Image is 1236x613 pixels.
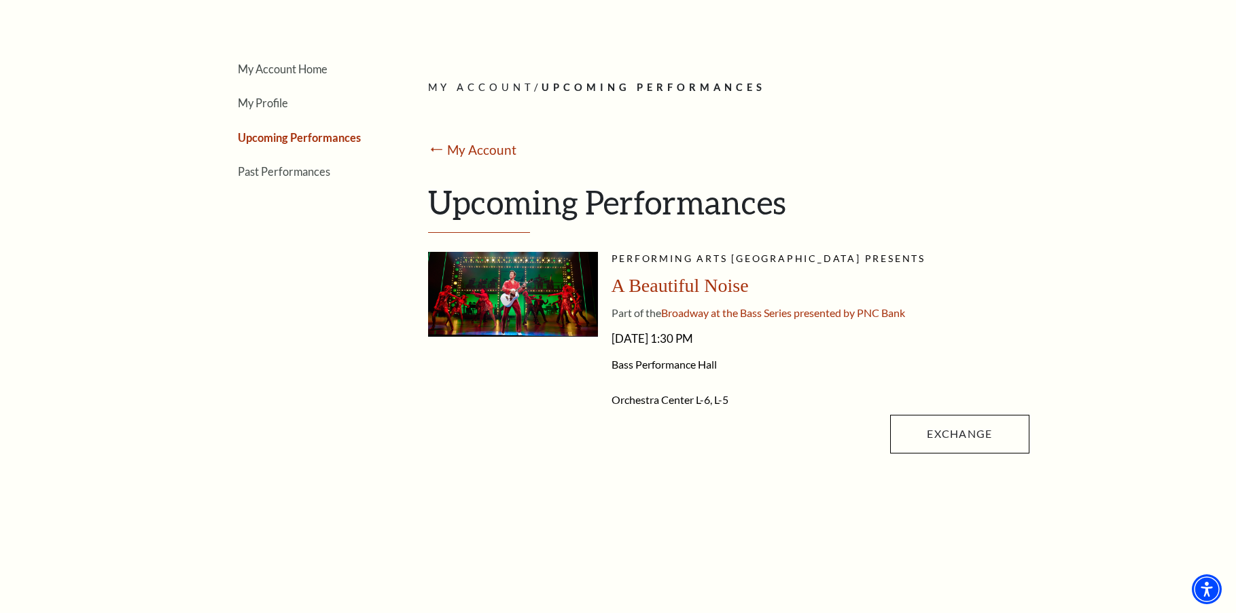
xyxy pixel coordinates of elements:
a: Upcoming Performances [238,131,361,144]
mark: ⭠ [428,141,446,160]
a: My Account [447,142,516,157]
span: Upcoming Performances [542,81,766,93]
span: My Account [428,81,535,93]
span: Bass Performance Hall [612,358,1029,371]
a: Exchange [890,415,1029,453]
a: My Profile [238,96,288,109]
div: Accessibility Menu [1192,574,1222,604]
span: Broadway at the Bass Series presented by PNC Bank [661,306,905,319]
span: Performing Arts [GEOGRAPHIC_DATA] presents [612,253,926,264]
h1: Upcoming Performances [428,183,1029,233]
p: / [428,79,1029,96]
span: Orchestra Center [612,393,694,406]
span: L-6, L-5 [696,393,728,406]
span: [DATE] 1:30 PM [612,328,1029,350]
a: My Account Home [238,62,328,75]
img: abn-pdp_desktop-1600x800.jpg [428,252,598,337]
span: A Beautiful Noise [612,275,749,296]
a: Past Performances [238,165,330,178]
span: Part of the [612,306,661,319]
